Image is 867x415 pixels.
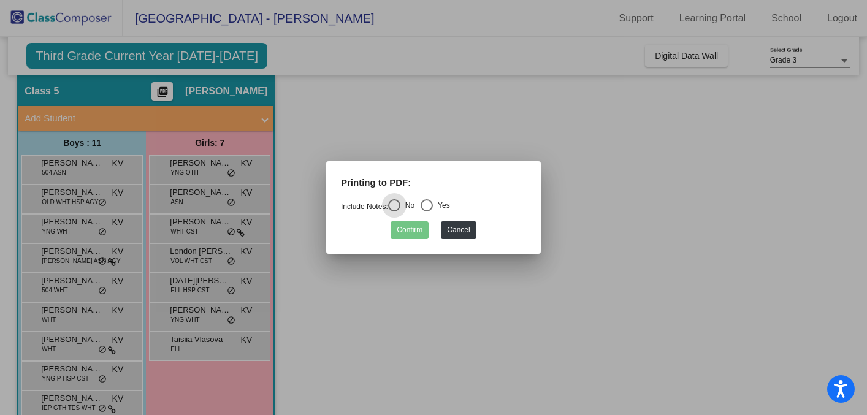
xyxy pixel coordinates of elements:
[441,221,476,239] button: Cancel
[341,202,388,211] a: Include Notes:
[391,221,429,239] button: Confirm
[341,176,411,190] label: Printing to PDF:
[341,202,450,211] mat-radio-group: Select an option
[433,200,450,211] div: Yes
[400,200,414,211] div: No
